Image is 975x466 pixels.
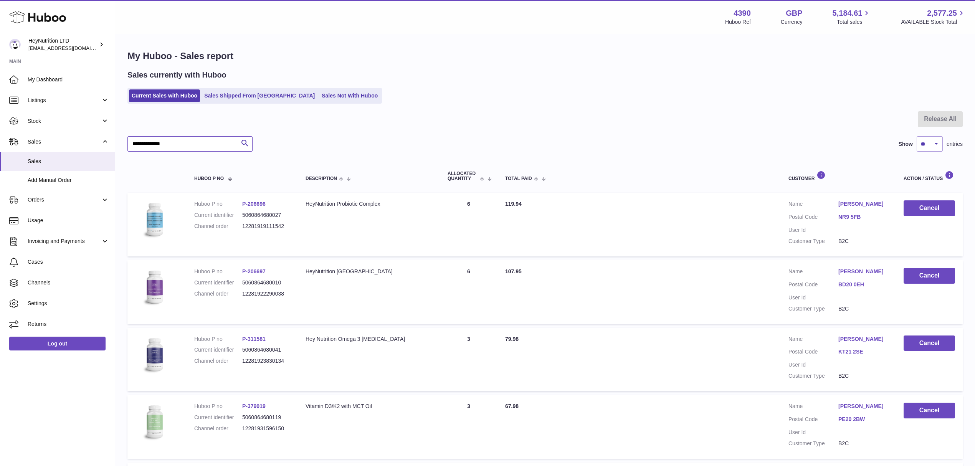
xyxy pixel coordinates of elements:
span: Usage [28,217,109,224]
dd: 12281931596150 [242,425,290,432]
dt: Channel order [194,425,242,432]
dd: B2C [838,238,888,245]
span: 79.98 [505,336,519,342]
a: 2,577.25 AVAILABLE Stock Total [901,8,966,26]
img: 43901725567622.jpeg [135,268,174,306]
div: Currency [781,18,803,26]
dd: B2C [838,372,888,380]
img: 43901725566257.jpg [135,403,174,441]
a: BD20 0EH [838,281,888,288]
span: Cases [28,258,109,266]
dt: Postal Code [788,213,838,223]
dt: Postal Code [788,416,838,425]
dt: Postal Code [788,281,838,290]
dt: Name [788,335,838,345]
span: AVAILABLE Stock Total [901,18,966,26]
dt: Postal Code [788,348,838,357]
dt: User Id [788,361,838,369]
dt: User Id [788,294,838,301]
a: P-379019 [242,403,266,409]
a: NR9 5FB [838,213,888,221]
span: Huboo P no [194,176,224,181]
span: Add Manual Order [28,177,109,184]
td: 6 [440,193,497,256]
td: 6 [440,260,497,324]
span: Total paid [505,176,532,181]
span: 119.94 [505,201,522,207]
img: info@heynutrition.com [9,39,21,50]
dt: Customer Type [788,372,838,380]
a: P-206696 [242,201,266,207]
div: HeyNutrition Probiotic Complex [306,200,432,208]
a: Log out [9,337,106,350]
a: [PERSON_NAME] [838,200,888,208]
dt: Name [788,268,838,277]
dt: Channel order [194,290,242,297]
span: Channels [28,279,109,286]
div: Vitamin D3/K2 with MCT Oil [306,403,432,410]
dt: Customer Type [788,238,838,245]
dt: Current identifier [194,212,242,219]
dd: B2C [838,440,888,447]
div: Hey Nutrition Omega 3 [MEDICAL_DATA] [306,335,432,343]
a: 5,184.61 Total sales [833,8,871,26]
span: Listings [28,97,101,104]
dt: Current identifier [194,346,242,354]
span: ALLOCATED Quantity [448,171,478,181]
dt: Current identifier [194,279,242,286]
span: My Dashboard [28,76,109,83]
dt: Huboo P no [194,268,242,275]
dt: Huboo P no [194,403,242,410]
span: Returns [28,321,109,328]
a: Sales Not With Huboo [319,89,380,102]
strong: GBP [786,8,802,18]
dd: 12281923830134 [242,357,290,365]
span: 67.98 [505,403,519,409]
dt: User Id [788,226,838,234]
img: 43901725567192.jpeg [135,335,174,374]
span: Total sales [837,18,871,26]
span: Settings [28,300,109,307]
span: [EMAIL_ADDRESS][DOMAIN_NAME] [28,45,113,51]
span: 2,577.25 [927,8,957,18]
button: Cancel [904,200,955,216]
div: HeyNutrition LTD [28,37,97,52]
span: Sales [28,158,109,165]
dt: Huboo P no [194,200,242,208]
a: [PERSON_NAME] [838,403,888,410]
dd: 12281919111542 [242,223,290,230]
a: [PERSON_NAME] [838,335,888,343]
button: Cancel [904,268,955,284]
h2: Sales currently with Huboo [127,70,226,80]
span: Sales [28,138,101,145]
button: Cancel [904,403,955,418]
td: 3 [440,328,497,392]
dd: 5060864680041 [242,346,290,354]
div: Huboo Ref [725,18,751,26]
dd: 5060864680027 [242,212,290,219]
span: Stock [28,117,101,125]
span: Description [306,176,337,181]
button: Cancel [904,335,955,351]
dt: Current identifier [194,414,242,421]
div: Action / Status [904,171,955,181]
dt: Huboo P no [194,335,242,343]
a: KT21 2SE [838,348,888,355]
dt: Customer Type [788,305,838,312]
a: Sales Shipped From [GEOGRAPHIC_DATA] [202,89,317,102]
a: PE20 2BW [838,416,888,423]
dt: Customer Type [788,440,838,447]
dt: Channel order [194,223,242,230]
div: HeyNutrition [GEOGRAPHIC_DATA] [306,268,432,275]
a: Current Sales with Huboo [129,89,200,102]
dd: 12281922290038 [242,290,290,297]
dt: Name [788,200,838,210]
dd: 5060864680010 [242,279,290,286]
span: Invoicing and Payments [28,238,101,245]
span: 5,184.61 [833,8,863,18]
strong: 4390 [734,8,751,18]
img: 43901725567703.jpeg [135,200,174,239]
a: P-206697 [242,268,266,274]
dd: 5060864680119 [242,414,290,421]
span: entries [947,140,963,148]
